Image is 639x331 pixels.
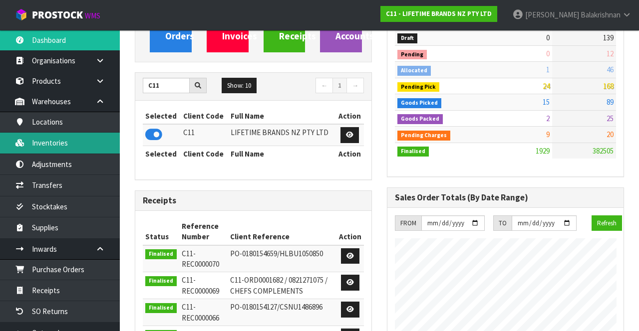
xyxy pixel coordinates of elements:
[143,218,179,245] th: Status
[607,49,614,58] span: 12
[230,275,327,295] span: C11-ORD0001682 / 0821271075 / CHEFS COMPLEMENTS
[182,302,219,322] span: C11-REC0000066
[228,146,335,162] th: Full Name
[332,78,347,94] a: 1
[546,114,550,123] span: 2
[493,215,512,231] div: TO
[222,78,257,94] button: Show: 10
[179,218,228,245] th: Reference Number
[85,11,100,20] small: WMS
[607,97,614,107] span: 89
[143,78,190,93] input: Search clients
[316,78,333,94] a: ←
[15,8,27,21] img: cube-alt.png
[230,302,322,312] span: PO-0180154127/CSNU1486896
[607,130,614,139] span: 20
[395,193,616,202] h3: Sales Order Totals (By Date Range)
[181,146,228,162] th: Client Code
[397,50,427,60] span: Pending
[143,108,181,124] th: Selected
[546,65,550,74] span: 1
[346,78,364,94] a: →
[228,108,335,124] th: Full Name
[525,10,579,19] span: [PERSON_NAME]
[143,196,364,205] h3: Receipts
[536,146,550,156] span: 1929
[397,147,429,157] span: Finalised
[603,33,614,42] span: 139
[603,81,614,91] span: 168
[380,6,497,22] a: C11 - LIFETIME BRANDS NZ PTY LTD
[228,124,335,146] td: LIFETIME BRANDS NZ PTY LTD
[397,131,450,141] span: Pending Charges
[607,114,614,123] span: 25
[397,98,441,108] span: Goods Picked
[397,33,417,43] span: Draft
[32,8,83,21] span: ProStock
[335,108,364,124] th: Action
[228,218,336,245] th: Client Reference
[336,218,364,245] th: Action
[181,124,228,146] td: C11
[143,146,181,162] th: Selected
[546,130,550,139] span: 9
[335,146,364,162] th: Action
[592,215,622,231] button: Refresh
[145,276,177,286] span: Finalised
[543,81,550,91] span: 24
[395,215,421,231] div: FROM
[397,114,443,124] span: Goods Packed
[543,97,550,107] span: 15
[182,275,219,295] span: C11-REC0000069
[182,249,219,269] span: C11-REC0000070
[386,9,492,18] strong: C11 - LIFETIME BRANDS NZ PTY LTD
[581,10,621,19] span: Balakrishnan
[181,108,228,124] th: Client Code
[546,33,550,42] span: 0
[546,49,550,58] span: 0
[145,303,177,313] span: Finalised
[593,146,614,156] span: 382505
[230,249,323,258] span: PO-0180154659/HLBU1050850
[397,66,431,76] span: Allocated
[607,65,614,74] span: 46
[261,78,364,95] nav: Page navigation
[397,82,439,92] span: Pending Pick
[145,249,177,259] span: Finalised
